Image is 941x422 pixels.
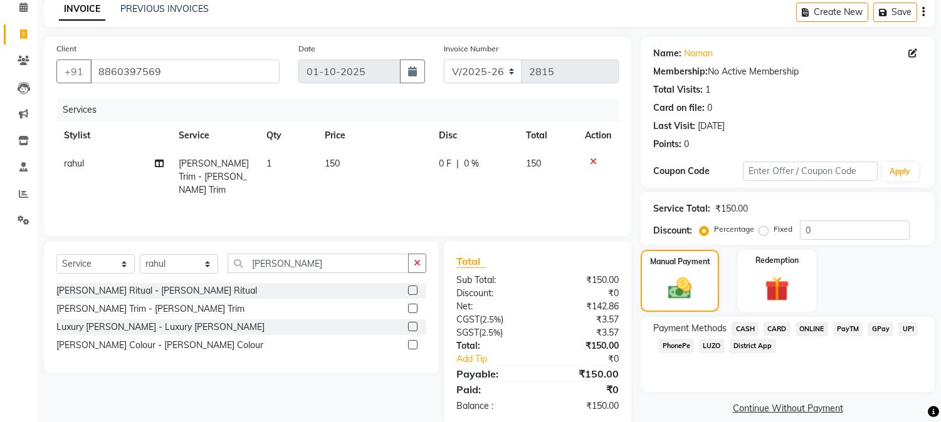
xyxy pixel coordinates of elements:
div: Card on file: [653,101,705,115]
div: Payable: [447,366,538,381]
div: Last Visit: [653,120,695,133]
th: Disc [431,121,518,150]
button: Create New [796,3,868,22]
span: PhonePe [658,339,694,353]
div: ₹150.00 [715,202,748,215]
div: ₹150.00 [538,339,629,353]
span: 2.5% [482,314,501,324]
div: ₹0 [553,353,629,366]
div: Luxury [PERSON_NAME] - Luxury [PERSON_NAME] [56,321,265,334]
label: Invoice Number [444,43,498,54]
span: | [456,157,459,170]
label: Fixed [774,224,792,235]
div: ₹150.00 [538,366,629,381]
div: Balance : [447,399,538,413]
div: ( ) [447,313,538,326]
th: Stylist [56,121,171,150]
label: Redemption [755,255,799,266]
span: CGST [456,314,480,325]
div: ₹150.00 [538,399,629,413]
span: UPI [898,322,918,336]
img: _gift.svg [757,274,797,304]
label: Client [56,43,76,54]
div: 1 [705,83,710,96]
span: ONLINE [796,322,828,336]
span: Total [456,255,485,268]
a: PREVIOUS INVOICES [120,3,209,14]
label: Manual Payment [650,256,710,267]
a: Naman [684,47,713,60]
span: [PERSON_NAME] Trim - [PERSON_NAME] Trim [179,158,249,195]
span: CASH [732,322,759,336]
input: Search or Scan [228,254,409,273]
div: Name: [653,47,681,60]
div: Discount: [653,224,692,237]
a: Continue Without Payment [643,402,932,415]
div: Net: [447,300,538,313]
img: _cash.svg [661,275,698,302]
span: 150 [526,158,541,169]
div: ₹3.57 [538,326,629,339]
th: Service [171,121,259,150]
span: 0 % [464,157,479,170]
span: SGST [456,327,479,338]
div: [PERSON_NAME] Colour - [PERSON_NAME] Colour [56,339,263,352]
div: ₹142.86 [538,300,629,313]
span: 1 [266,158,271,169]
div: Total: [447,339,538,353]
span: District App [730,339,776,353]
label: Date [298,43,315,54]
span: rahul [64,158,84,169]
div: ₹150.00 [538,274,629,287]
div: ₹0 [538,287,629,300]
span: Payment Methods [653,322,727,335]
button: Save [873,3,917,22]
div: Total Visits: [653,83,703,96]
div: Membership: [653,65,708,78]
span: 2.5% [481,327,500,337]
div: ₹0 [538,382,629,397]
span: CARD [764,322,791,336]
div: 0 [707,101,712,115]
th: Total [518,121,578,150]
div: No Active Membership [653,65,922,78]
div: Discount: [447,287,538,300]
span: GPay [868,322,893,336]
span: 150 [325,158,340,169]
a: Add Tip [447,353,553,366]
div: Service Total: [653,202,710,215]
div: Points: [653,138,681,151]
div: Paid: [447,382,538,397]
span: 0 F [439,157,451,170]
div: Coupon Code [653,165,743,178]
div: [PERSON_NAME] Ritual - [PERSON_NAME] Ritual [56,284,257,297]
th: Qty [259,121,317,150]
th: Action [577,121,619,150]
input: Enter Offer / Coupon Code [743,162,877,181]
div: Sub Total: [447,274,538,287]
span: PayTM [833,322,863,336]
div: 0 [684,138,689,151]
button: Apply [883,162,918,181]
div: ₹3.57 [538,313,629,326]
div: [DATE] [698,120,725,133]
div: [PERSON_NAME] Trim - [PERSON_NAME] Trim [56,302,244,316]
input: Search by Name/Mobile/Email/Code [90,59,280,83]
div: Services [58,98,628,121]
th: Price [317,121,431,150]
div: ( ) [447,326,538,339]
label: Percentage [714,224,754,235]
span: LUZO [699,339,725,353]
button: +91 [56,59,92,83]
